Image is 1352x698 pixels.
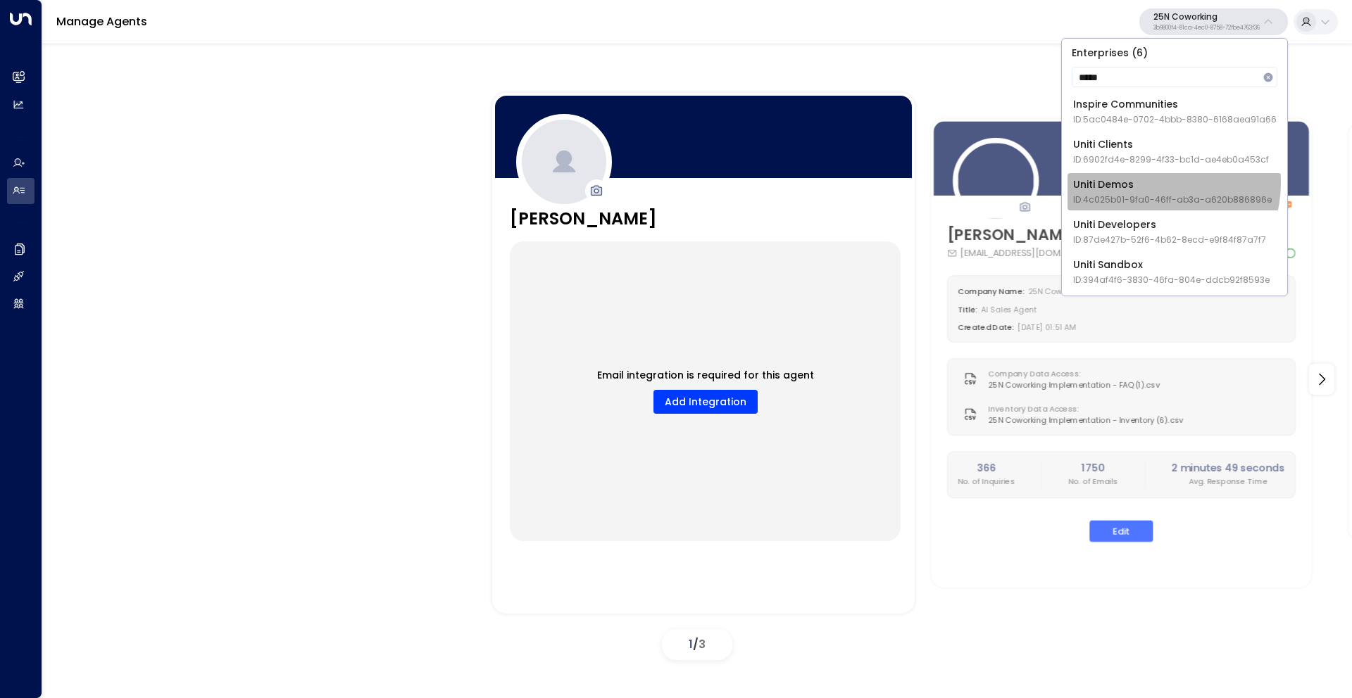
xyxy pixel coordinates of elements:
p: Email integration is required for this agent [597,368,814,383]
button: Edit [1089,520,1153,542]
h3: [PERSON_NAME] [946,223,1122,246]
span: ID: 6902fd4e-8299-4f33-bc1d-ae4eb0a453cf [1073,153,1269,166]
a: Manage Agents [56,13,147,30]
span: AI Sales Agent [981,303,1036,314]
span: ID: 394af4f6-3830-46fa-804e-ddcb92f8593e [1073,274,1270,286]
p: 25N Coworking [1153,13,1260,21]
div: Uniti Developers [1073,217,1266,246]
span: ID: 5ac0484e-0702-4bbb-8380-6168aea91a66 [1073,113,1277,126]
h2: 2 minutes 49 seconds [1171,461,1284,476]
button: Add Integration [653,390,758,414]
p: 3b9800f4-81ca-4ec0-8758-72fbe4763f36 [1153,25,1260,31]
span: 25N Coworking Implementation - Inventory (6).csv [988,414,1183,426]
button: 25N Coworking3b9800f4-81ca-4ec0-8758-72fbe4763f36 [1139,8,1288,35]
h2: 366 [958,461,1015,476]
div: Inspire Communities [1073,97,1277,126]
p: Avg. Response Time [1171,476,1284,487]
p: No. of Emails [1068,476,1118,487]
label: Company Data Access: [988,367,1153,379]
div: [EMAIL_ADDRESS][DOMAIN_NAME] [946,246,1122,259]
span: [DATE] 01:51 AM [1018,322,1075,332]
label: Created Date: [958,322,1014,332]
span: 25N Coworking Implementation - FAQ (1).csv [988,379,1160,390]
span: 25N Coworking [1028,286,1087,296]
p: No. of Inquiries [958,476,1015,487]
label: Title: [958,303,977,314]
h3: [PERSON_NAME] [510,206,657,231]
span: ID: 87de427b-52f6-4b62-8ecd-e9f84f87a7f7 [1073,234,1266,246]
span: 3 [699,636,706,652]
div: Uniti Demos [1073,177,1272,206]
p: Enterprises ( 6 ) [1068,44,1282,61]
div: Uniti Sandbox [1073,258,1270,286]
div: / [662,629,732,660]
h2: 1750 [1068,461,1118,476]
span: ID: 4c025b01-9fa0-46ff-ab3a-a620b886896e [1073,193,1272,206]
div: Uniti Clients [1073,137,1269,166]
img: 84_headshot.jpg [953,138,1039,224]
label: Company Name: [958,286,1025,296]
label: Inventory Data Access: [988,403,1177,414]
span: 1 [689,636,693,652]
